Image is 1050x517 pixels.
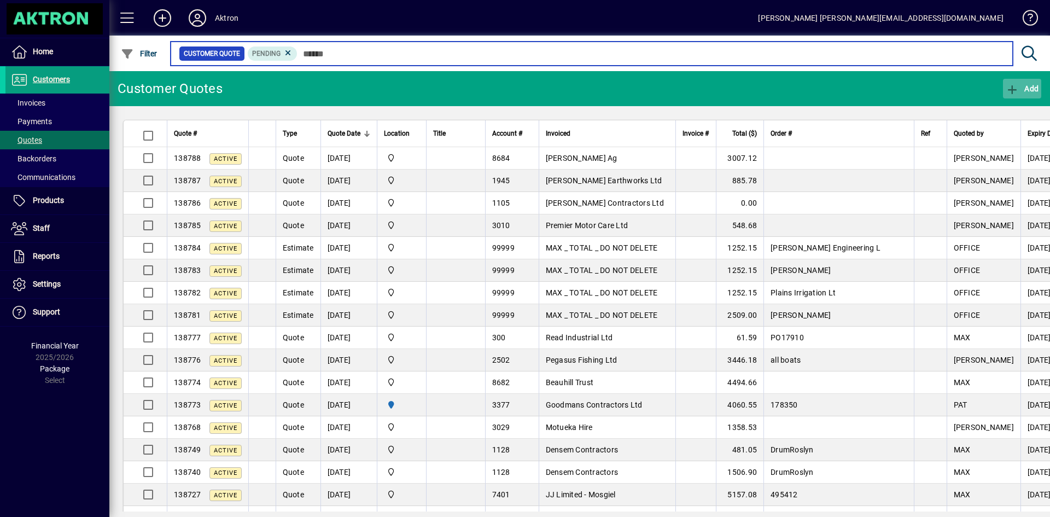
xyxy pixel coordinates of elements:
[252,50,281,57] span: Pending
[384,197,419,209] span: Central
[174,311,201,320] span: 138781
[174,243,201,252] span: 138784
[384,399,419,411] span: HAMILTON
[33,75,70,84] span: Customers
[174,221,201,230] span: 138785
[121,49,157,58] span: Filter
[954,445,971,454] span: MAX
[771,468,814,477] span: DrumRoslyn
[214,447,237,454] span: Active
[492,445,510,454] span: 1128
[771,288,836,297] span: Plains Irrigation Lt
[716,237,763,259] td: 1252.15
[492,288,515,297] span: 99999
[492,490,510,499] span: 7401
[174,127,242,140] div: Quote #
[174,400,201,409] span: 138773
[214,155,237,162] span: Active
[546,127,669,140] div: Invoiced
[771,490,798,499] span: 495412
[732,127,757,140] span: Total ($)
[174,356,201,364] span: 138776
[384,219,419,231] span: Central
[716,192,763,214] td: 0.00
[771,127,907,140] div: Order #
[1006,84,1039,93] span: Add
[33,47,53,56] span: Home
[954,266,981,275] span: OFFICE
[492,127,532,140] div: Account #
[214,380,237,387] span: Active
[33,224,50,233] span: Staff
[546,154,617,162] span: [PERSON_NAME] Ag
[320,304,377,327] td: [DATE]
[33,196,64,205] span: Products
[283,266,314,275] span: Estimate
[214,425,237,432] span: Active
[546,333,613,342] span: Read Industrial Ltd
[954,288,981,297] span: OFFICE
[546,127,570,140] span: Invoiced
[11,154,56,163] span: Backorders
[954,176,1014,185] span: [PERSON_NAME]
[492,423,510,432] span: 3029
[320,349,377,371] td: [DATE]
[954,490,971,499] span: MAX
[320,147,377,170] td: [DATE]
[492,266,515,275] span: 99999
[716,484,763,506] td: 5157.08
[492,176,510,185] span: 1945
[716,282,763,304] td: 1252.15
[546,445,619,454] span: Densem Contractors
[174,468,201,477] span: 138740
[716,371,763,394] td: 4494.66
[954,243,981,252] span: OFFICE
[320,371,377,394] td: [DATE]
[716,327,763,349] td: 61.59
[546,243,658,252] span: MAX _ TOTAL _ DO NOT DELETE
[248,47,297,61] mat-chip: Pending Status: Pending
[954,400,967,409] span: PAT
[546,356,617,364] span: Pegasus Fishing Ltd
[283,423,304,432] span: Quote
[11,117,52,126] span: Payments
[921,127,930,140] span: Ref
[716,259,763,282] td: 1252.15
[40,364,69,373] span: Package
[33,252,60,260] span: Reports
[492,378,510,387] span: 8682
[492,311,515,320] span: 99999
[283,378,304,387] span: Quote
[5,215,109,242] a: Staff
[954,127,984,140] span: Quoted by
[215,9,238,27] div: Aktron
[214,469,237,477] span: Active
[546,266,658,275] span: MAX _ TOTAL _ DO NOT DELETE
[716,304,763,327] td: 2509.00
[921,127,940,140] div: Ref
[5,271,109,298] a: Settings
[174,445,201,454] span: 138749
[214,245,237,252] span: Active
[492,333,506,342] span: 300
[118,80,223,97] div: Customer Quotes
[492,127,522,140] span: Account #
[174,378,201,387] span: 138774
[320,259,377,282] td: [DATE]
[384,332,419,344] span: Central
[384,309,419,321] span: Central
[492,154,510,162] span: 8684
[11,136,42,144] span: Quotes
[716,439,763,461] td: 481.05
[492,400,510,409] span: 3377
[954,221,1014,230] span: [PERSON_NAME]
[492,221,510,230] span: 3010
[283,199,304,207] span: Quote
[384,354,419,366] span: Central
[5,187,109,214] a: Products
[174,154,201,162] span: 138788
[954,356,1014,364] span: [PERSON_NAME]
[771,400,798,409] span: 178350
[546,311,658,320] span: MAX _ TOTAL _ DO NOT DELETE
[174,490,201,499] span: 138727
